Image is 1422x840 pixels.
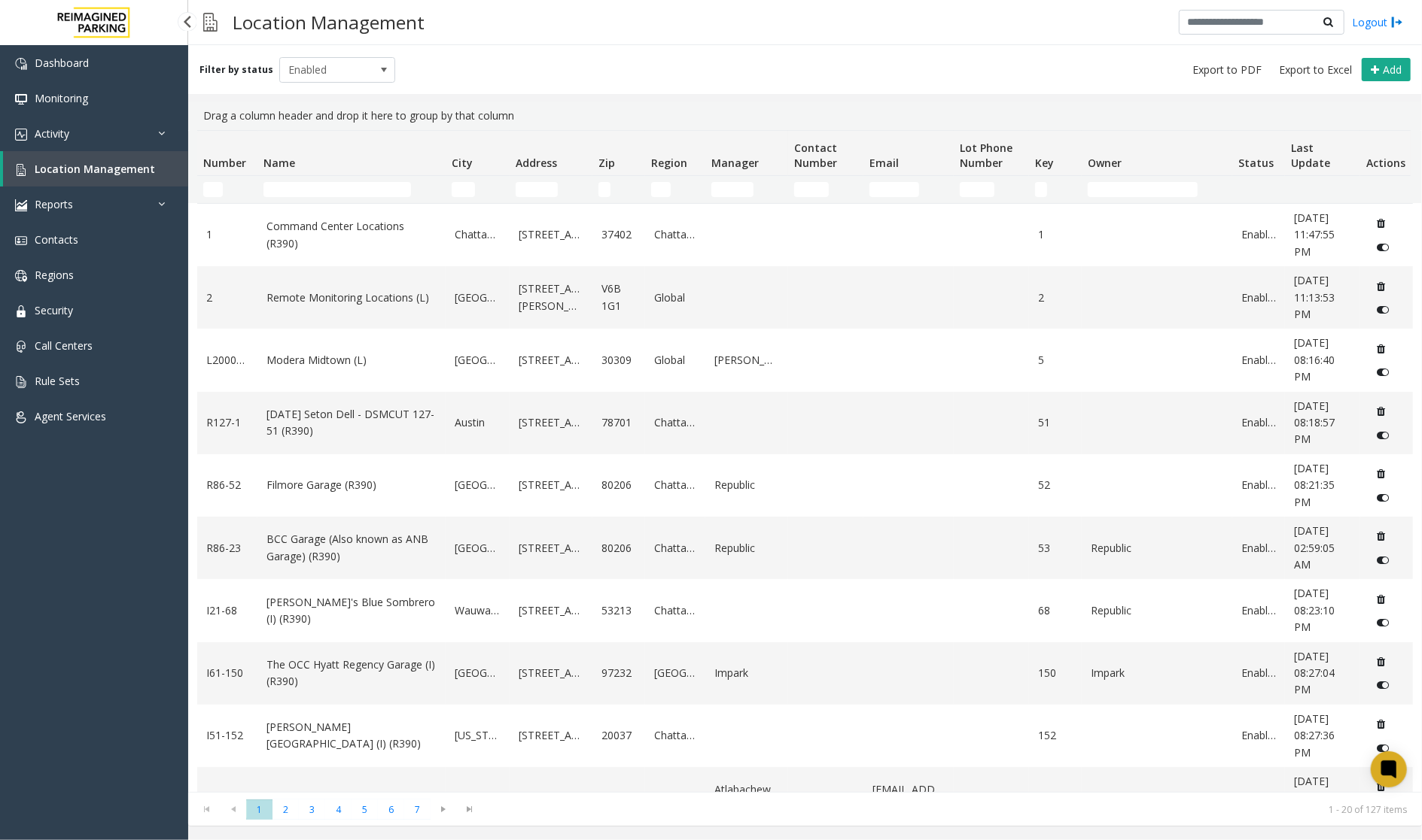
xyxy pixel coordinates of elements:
[1038,602,1073,619] a: 68
[1369,712,1393,736] button: Delete
[455,352,501,368] a: [GEOGRAPHIC_DATA]
[1294,335,1335,384] span: [DATE] 08:16:40 PM
[1241,790,1276,806] a: Enabled
[452,156,473,170] span: City
[1294,461,1335,509] span: [DATE] 08:21:35 PM
[1241,540,1276,556] a: Enabled
[15,341,27,353] img: 'icon'
[1369,360,1397,384] button: Disable
[203,156,246,170] span: Number
[35,56,89,70] span: Dashboard
[1232,131,1285,176] th: Status
[863,176,954,203] td: Email Filter
[206,414,248,431] a: R127-1
[266,406,437,440] a: [DATE] Seton Dell - DSMCUT 127-51 (R390)
[714,477,779,493] a: Republic
[519,352,583,368] a: [STREET_ADDRESS]
[714,540,779,556] a: Republic
[15,270,27,282] img: 'icon'
[206,540,248,556] a: R86-23
[1391,14,1403,30] img: logout
[1273,59,1358,80] button: Export to Excel
[15,58,27,70] img: 'icon'
[460,803,480,815] span: Go to the last page
[714,665,779,681] a: Impark
[35,409,106,423] span: Agent Services
[601,281,636,314] a: V6B 1G1
[654,290,696,306] a: Global
[1294,773,1351,823] a: [DATE] 08:28:06 PM
[1241,602,1276,619] a: Enabled
[1294,272,1351,323] a: [DATE] 11:13:53 PM
[714,781,779,815] a: Atlabachew Ashinay
[15,93,27,105] img: 'icon'
[35,232,78,247] span: Contacts
[246,799,273,820] span: Page 1
[1369,235,1397,259] button: Disable
[266,531,437,565] a: BCC Garage (Also known as ANB Garage) (R390)
[266,477,437,493] a: Filmore Garage (R390)
[960,182,994,197] input: Lot Phone Number Filter
[455,540,501,556] a: [GEOGRAPHIC_DATA]
[15,164,27,176] img: 'icon'
[266,719,437,753] a: [PERSON_NAME][GEOGRAPHIC_DATA] (I) (R390)
[1038,352,1073,368] a: 5
[654,414,696,431] a: Chattanooga
[1232,176,1285,203] td: Status Filter
[1038,414,1073,431] a: 51
[869,156,899,170] span: Email
[1038,540,1073,556] a: 53
[1383,62,1402,77] span: Add
[711,156,759,170] span: Manager
[519,727,583,744] a: [STREET_ADDRESS]
[35,268,74,282] span: Regions
[1038,790,1073,806] a: 182
[651,156,687,170] span: Region
[206,790,248,806] a: I25-182
[1279,62,1352,77] span: Export to Excel
[519,226,583,243] a: [STREET_ADDRESS]
[519,540,583,556] a: [STREET_ADDRESS]
[1294,335,1351,385] a: [DATE] 08:16:40 PM
[206,602,248,619] a: I21-68
[431,799,457,820] span: Go to the next page
[1369,611,1397,635] button: Disable
[203,4,218,41] img: pageIcon
[654,477,696,493] a: Chattanooga
[263,182,411,197] input: Name Filter
[654,602,696,619] a: Chattanooga
[654,540,696,556] a: Chattanooga
[197,102,1413,130] div: Drag a column header and drop it here to group by that column
[455,477,501,493] a: [GEOGRAPHIC_DATA]
[1241,477,1276,493] a: Enabled
[601,477,636,493] a: 80206
[519,602,583,619] a: [STREET_ADDRESS]
[654,665,696,681] a: [GEOGRAPHIC_DATA]
[273,799,299,820] span: Page 2
[1369,775,1393,799] button: Delete
[378,799,404,820] span: Page 6
[257,176,446,203] td: Name Filter
[1091,540,1223,556] a: Republic
[1369,548,1397,572] button: Disable
[960,141,1012,170] span: Lot Phone Number
[455,290,501,306] a: [GEOGRAPHIC_DATA]
[714,352,779,368] a: [PERSON_NAME]
[35,338,93,353] span: Call Centers
[519,281,583,314] a: [STREET_ADDRESS][PERSON_NAME]
[3,151,188,186] a: Location Management
[510,176,592,203] td: Address Filter
[266,352,437,368] a: Modera Midtown (L)
[1369,673,1397,697] button: Disable
[1294,586,1335,634] span: [DATE] 08:23:10 PM
[1038,226,1073,243] a: 1
[1038,477,1073,493] a: 52
[1369,274,1393,298] button: Delete
[1241,290,1276,306] a: Enabled
[1352,14,1403,30] a: Logout
[1360,131,1413,176] th: Actions
[788,176,863,203] td: Contact Number Filter
[954,176,1029,203] td: Lot Phone Number Filter
[203,182,223,197] input: Number Filter
[516,182,558,197] input: Address Filter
